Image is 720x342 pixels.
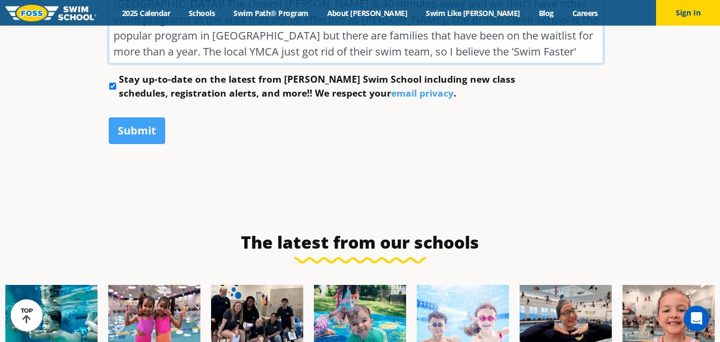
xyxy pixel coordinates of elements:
input: Submit [109,117,165,144]
a: Schools [180,8,224,18]
a: Blog [529,8,563,18]
a: Swim Path® Program [224,8,318,18]
div: Open Intercom Messenger [684,306,709,331]
a: About [PERSON_NAME] [318,8,417,18]
img: FOSS Swim School Logo [5,5,96,21]
div: TOP [21,307,33,324]
a: Careers [563,8,607,18]
a: Swim Like [PERSON_NAME] [417,8,530,18]
label: Stay up-to-date on the latest from [PERSON_NAME] Swim School including new class schedules, regis... [119,72,546,100]
a: email privacy [391,86,454,99]
a: 2025 Calendar [113,8,180,18]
